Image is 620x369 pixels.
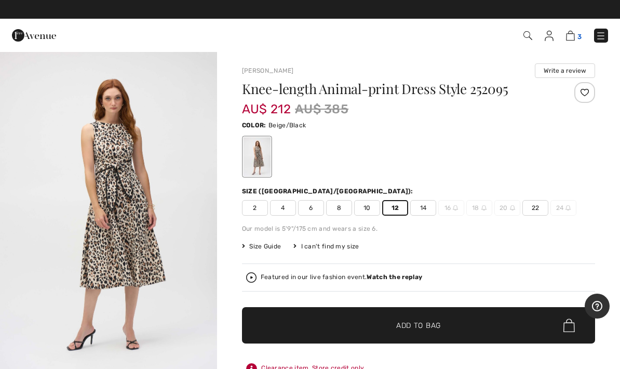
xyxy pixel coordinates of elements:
a: [PERSON_NAME] [242,67,294,74]
img: 1ère Avenue [12,25,56,46]
span: AU$ 212 [242,91,291,116]
span: 2 [242,200,268,216]
span: 6 [298,200,324,216]
img: Shopping Bag [566,31,575,41]
span: Color: [242,122,266,129]
span: Add to Bag [396,320,441,331]
strong: Watch the replay [367,273,422,281]
span: 22 [522,200,548,216]
img: Search [523,31,532,40]
span: 16 [438,200,464,216]
img: ring-m.svg [510,205,515,210]
span: 14 [410,200,436,216]
button: Add to Bag [242,307,595,344]
div: Beige/Black [244,137,271,176]
img: Bag.svg [563,319,575,332]
a: 1ère Avenue [12,30,56,39]
span: Beige/Black [268,122,306,129]
img: Menu [596,31,606,41]
span: 4 [270,200,296,216]
div: Our model is 5'9"/175 cm and wears a size 6. [242,224,595,233]
img: Watch the replay [246,272,257,283]
img: My Info [545,31,554,41]
span: 18 [466,200,492,216]
span: Size Guide [242,242,281,251]
span: 20 [494,200,520,216]
iframe: Opens a widget where you can find more information [585,294,610,320]
img: ring-m.svg [453,205,458,210]
span: 12 [382,200,408,216]
span: AU$ 385 [295,100,348,118]
button: Write a review [535,63,595,78]
img: ring-m.svg [481,205,487,210]
span: 8 [326,200,352,216]
div: Size ([GEOGRAPHIC_DATA]/[GEOGRAPHIC_DATA]): [242,187,415,196]
div: Featured in our live fashion event. [261,274,422,281]
div: I can't find my size [293,242,359,251]
img: ring-m.svg [565,205,571,210]
a: 3 [566,29,582,42]
span: 3 [577,33,582,41]
span: 10 [354,200,380,216]
span: 24 [550,200,576,216]
h1: Knee-length Animal-print Dress Style 252095 [242,82,536,96]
